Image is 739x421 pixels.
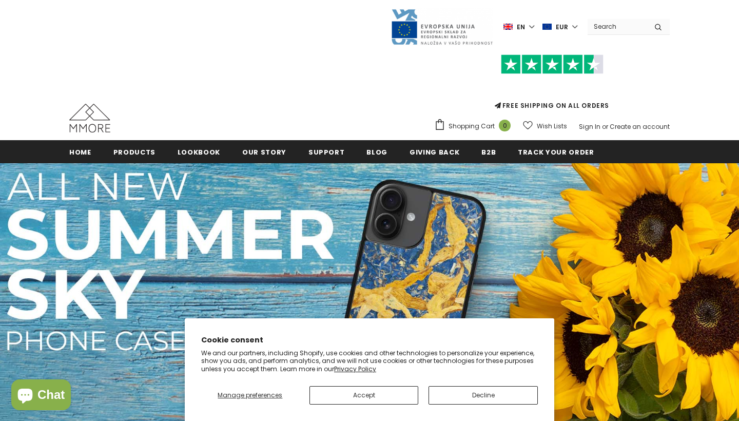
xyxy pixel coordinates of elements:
a: Shopping Cart 0 [434,119,516,134]
img: Javni Razpis [391,8,493,46]
img: MMORE Cases [69,104,110,132]
img: i-lang-1.png [503,23,513,31]
a: Track your order [518,140,594,163]
span: en [517,22,525,32]
a: Privacy Policy [334,365,376,373]
img: Trust Pilot Stars [501,54,604,74]
a: B2B [481,140,496,163]
span: Shopping Cart [449,121,495,131]
a: Sign In [579,122,600,131]
span: 0 [499,120,511,131]
input: Search Site [588,19,647,34]
span: EUR [556,22,568,32]
a: Home [69,140,91,163]
a: support [308,140,345,163]
a: Products [113,140,155,163]
span: Wish Lists [537,121,567,131]
button: Decline [429,386,538,405]
span: Our Story [242,147,286,157]
h2: Cookie consent [201,335,538,346]
span: Giving back [410,147,459,157]
span: FREE SHIPPING ON ALL ORDERS [434,59,670,110]
span: support [308,147,345,157]
span: Blog [366,147,387,157]
a: Our Story [242,140,286,163]
span: Lookbook [178,147,220,157]
button: Accept [309,386,419,405]
span: or [602,122,608,131]
button: Manage preferences [201,386,299,405]
a: Wish Lists [523,117,567,135]
p: We and our partners, including Shopify, use cookies and other technologies to personalize your ex... [201,349,538,373]
span: Products [113,147,155,157]
span: Track your order [518,147,594,157]
a: Lookbook [178,140,220,163]
a: Javni Razpis [391,22,493,31]
span: B2B [481,147,496,157]
a: Giving back [410,140,459,163]
inbox-online-store-chat: Shopify online store chat [8,379,74,413]
span: Home [69,147,91,157]
span: Manage preferences [218,391,282,399]
a: Create an account [610,122,670,131]
a: Blog [366,140,387,163]
iframe: Customer reviews powered by Trustpilot [434,74,670,101]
